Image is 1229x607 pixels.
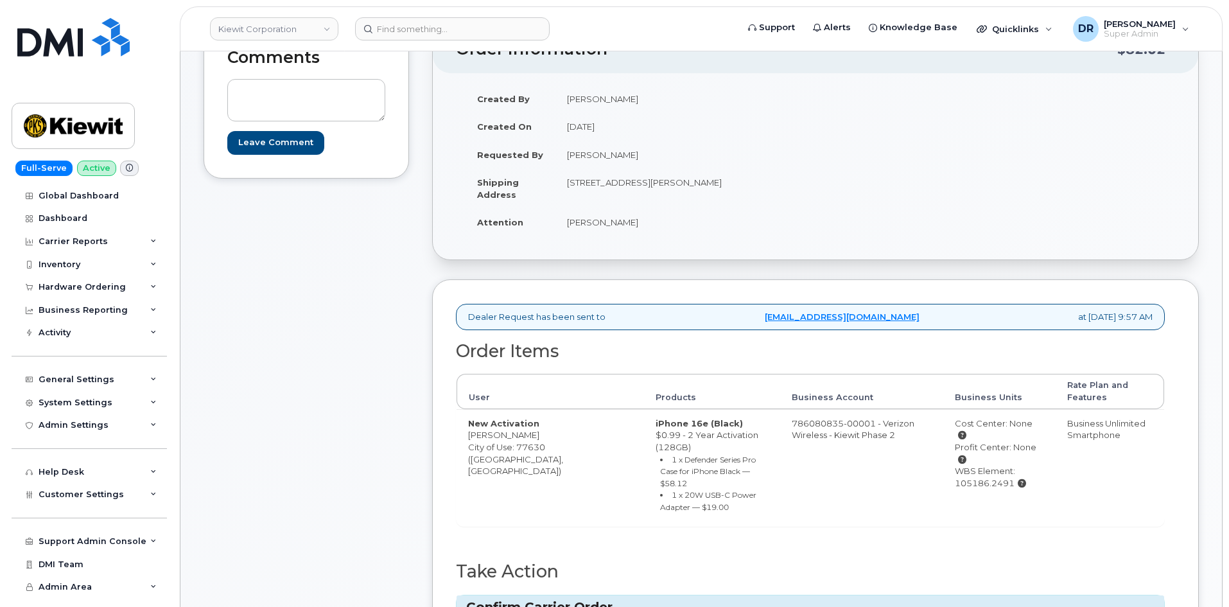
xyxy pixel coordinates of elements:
th: User [457,374,644,409]
iframe: Messenger Launcher [1173,551,1219,597]
td: [PERSON_NAME] [555,208,806,236]
th: Rate Plan and Features [1056,374,1164,409]
span: Knowledge Base [880,21,957,34]
span: Quicklinks [992,24,1039,34]
h2: Order Information [456,40,1117,58]
div: Dori Ripley [1064,16,1198,42]
td: [DATE] [555,112,806,141]
td: Business Unlimited Smartphone [1056,409,1164,527]
div: Dealer Request has been sent to at [DATE] 9:57 AM [456,304,1165,330]
span: Alerts [824,21,851,34]
strong: Created On [477,121,532,132]
strong: iPhone 16e (Black) [656,418,743,428]
a: Support [739,15,804,40]
div: Quicklinks [968,16,1061,42]
span: [PERSON_NAME] [1104,19,1176,29]
div: Cost Center: None [955,418,1044,441]
th: Business Units [943,374,1056,409]
strong: Attention [477,217,523,227]
span: DR [1078,21,1094,37]
strong: New Activation [468,418,539,428]
td: [PERSON_NAME] City of Use: 77630 ([GEOGRAPHIC_DATA], [GEOGRAPHIC_DATA]) [457,409,644,527]
div: WBS Element: 105186.2491 [955,465,1044,489]
small: 1 x 20W USB-C Power Adapter — $19.00 [660,490,756,512]
span: Support [759,21,795,34]
td: 786080835-00001 - Verizon Wireless - Kiewit Phase 2 [780,409,943,527]
h2: Take Action [456,562,1165,581]
strong: Shipping Address [477,177,519,200]
a: [EMAIL_ADDRESS][DOMAIN_NAME] [765,311,920,323]
h2: Comments [227,49,385,67]
strong: Created By [477,94,530,104]
th: Business Account [780,374,943,409]
div: Profit Center: None [955,441,1044,465]
a: Alerts [804,15,860,40]
th: Products [644,374,780,409]
td: [STREET_ADDRESS][PERSON_NAME] [555,168,806,208]
td: $0.99 - 2 Year Activation (128GB) [644,409,780,527]
input: Find something... [355,17,550,40]
td: [PERSON_NAME] [555,141,806,169]
a: Knowledge Base [860,15,966,40]
h2: Order Items [456,342,1165,361]
td: [PERSON_NAME] [555,85,806,113]
input: Leave Comment [227,131,324,155]
small: 1 x Defender Series Pro Case for iPhone Black — $58.12 [660,455,756,488]
strong: Requested By [477,150,543,160]
span: Super Admin [1104,29,1176,39]
a: Kiewit Corporation [210,17,338,40]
